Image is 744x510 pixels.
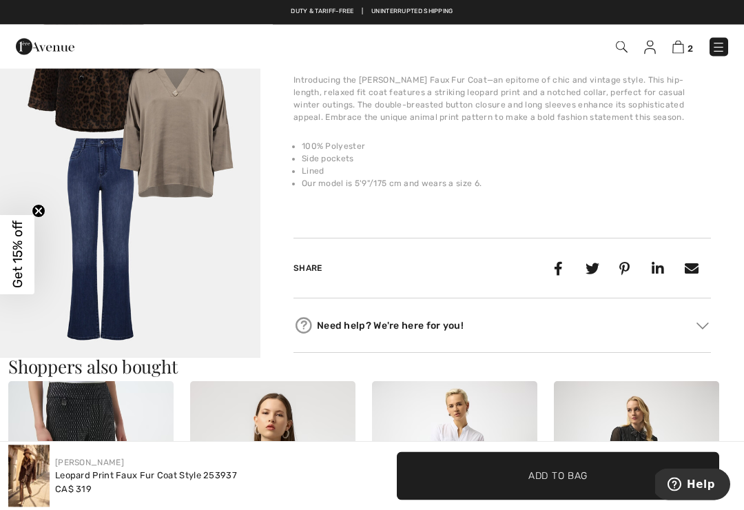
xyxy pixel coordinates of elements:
img: Shopping Bag [672,41,684,54]
li: Our model is 5'9"/175 cm and wears a size 6. [302,178,711,190]
button: Add to Bag [397,452,719,500]
img: Menu [712,41,725,54]
li: 100% Polyester [302,141,711,153]
iframe: Opens a widget where you can find more information [655,469,730,503]
div: Leopard Print Faux Fur Coat Style 253937 [55,469,237,482]
img: My Info [644,41,656,54]
span: Get 15% off [10,221,25,289]
a: [PERSON_NAME] [55,458,124,467]
div: Need help? We're here for you! [293,316,711,336]
img: Arrow2.svg [696,323,709,330]
span: Share [293,264,322,274]
a: Duty & tariff-free | Uninterrupted shipping [291,8,453,14]
button: Close teaser [32,205,45,218]
li: Side pockets [302,153,711,165]
img: Leopard Print Faux Fur Coat Style 253937 [8,445,50,507]
a: 1ère Avenue [16,39,74,52]
a: 2 [672,39,693,55]
span: CA$ 319 [55,484,92,494]
li: Lined [302,165,711,178]
span: Add to Bag [528,469,588,483]
span: 2 [688,43,693,54]
h3: Shoppers also bought [8,358,736,376]
img: 1ère Avenue [16,33,74,61]
img: Search [616,41,628,53]
div: Introducing the [PERSON_NAME] Faux Fur Coat—an epitome of chic and vintage style. This hip-length... [293,74,711,124]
